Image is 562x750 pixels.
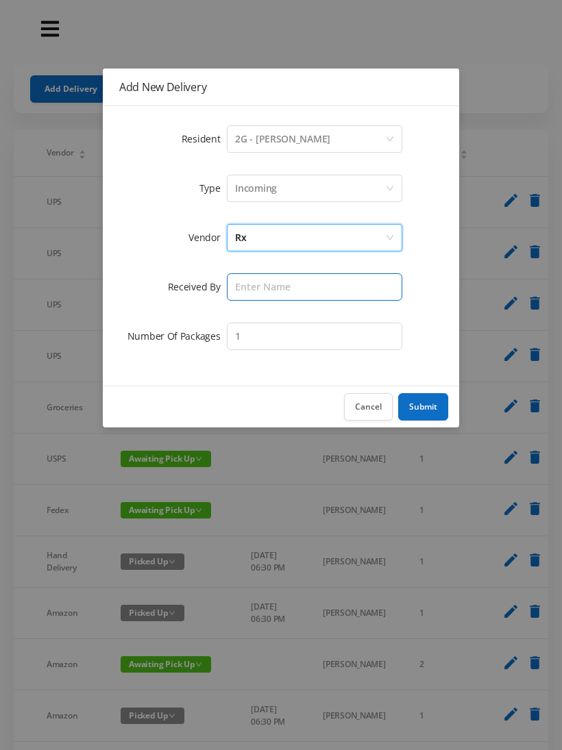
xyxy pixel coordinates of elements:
[199,182,228,195] label: Type
[386,184,394,194] i: icon: down
[235,126,330,152] div: 2G - Daniel Schneider
[235,225,246,251] div: Rx
[127,329,228,342] label: Number Of Packages
[386,234,394,243] i: icon: down
[386,135,394,145] i: icon: down
[398,393,448,421] button: Submit
[235,175,277,201] div: Incoming
[188,231,227,244] label: Vendor
[344,393,393,421] button: Cancel
[119,123,443,353] form: Add New Delivery
[182,132,228,145] label: Resident
[119,79,443,95] div: Add New Delivery
[227,273,402,301] input: Enter Name
[168,280,228,293] label: Received By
